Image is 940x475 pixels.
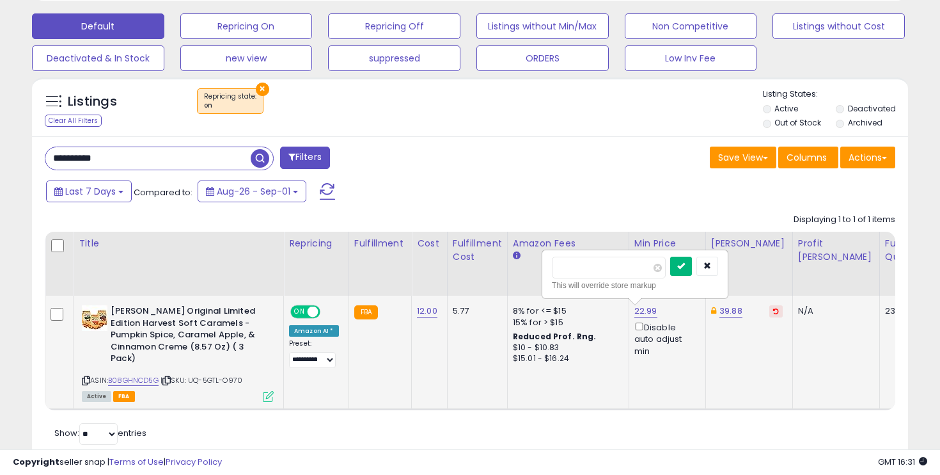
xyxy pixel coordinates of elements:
[513,331,597,342] b: Reduced Prof. Rng.
[45,115,102,127] div: Clear All Filters
[280,147,330,169] button: Filters
[180,45,313,71] button: new view
[204,92,256,111] span: Repricing state :
[625,13,757,39] button: Non Competitive
[513,250,521,262] small: Amazon Fees.
[111,305,266,368] b: [PERSON_NAME] Original Limited Edition Harvest Soft Caramels - Pumpkin Spice, Caramel Apple, & Ci...
[798,305,870,317] div: N/A
[417,237,442,250] div: Cost
[625,45,757,71] button: Low Inv Fee
[885,305,925,317] div: 23
[82,305,107,331] img: 51l4oEGeEqL._SL40_.jpg
[204,101,256,110] div: on
[513,237,623,250] div: Amazon Fees
[289,237,343,250] div: Repricing
[79,237,278,250] div: Title
[772,13,905,39] button: Listings without Cost
[328,13,460,39] button: Repricing Off
[46,181,132,202] button: Last 7 Days
[180,13,313,39] button: Repricing On
[32,45,164,71] button: Deactivated & In Stock
[354,237,406,250] div: Fulfillment
[552,279,718,292] div: This will override store markup
[787,151,827,164] span: Columns
[289,325,339,337] div: Amazon AI *
[65,185,116,198] span: Last 7 Days
[217,185,290,198] span: Aug-26 - Sep-01
[113,391,135,402] span: FBA
[256,83,269,96] button: ×
[778,147,838,168] button: Columns
[354,305,378,319] small: FBA
[166,456,222,468] a: Privacy Policy
[848,117,882,128] label: Archived
[719,305,742,318] a: 39.88
[328,45,460,71] button: suppressed
[634,305,657,318] a: 22.99
[634,320,696,357] div: Disable auto adjust min
[68,93,117,111] h5: Listings
[161,375,242,385] span: | SKU: UQ-5GTL-O970
[13,456,222,469] div: seller snap | |
[453,305,497,317] div: 5.77
[885,237,929,264] div: Fulfillable Quantity
[417,305,437,318] a: 12.00
[513,317,619,328] div: 15% for > $15
[794,214,895,226] div: Displaying 1 to 1 of 1 items
[774,117,821,128] label: Out of Stock
[476,45,609,71] button: ORDERS
[292,307,308,318] span: ON
[878,456,927,468] span: 2025-09-9 16:31 GMT
[109,456,164,468] a: Terms of Use
[32,13,164,39] button: Default
[82,391,111,402] span: All listings currently available for purchase on Amazon
[848,103,896,114] label: Deactivated
[289,339,339,368] div: Preset:
[513,342,619,353] div: $10 - $10.83
[710,147,776,168] button: Save View
[108,375,159,386] a: B08GHNCD5G
[513,353,619,364] div: $15.01 - $16.24
[54,427,146,439] span: Show: entries
[82,305,274,400] div: ASIN:
[774,103,798,114] label: Active
[13,456,59,468] strong: Copyright
[198,181,306,202] button: Aug-26 - Sep-01
[134,186,192,198] span: Compared to:
[318,307,339,318] span: OFF
[798,237,874,264] div: Profit [PERSON_NAME]
[763,88,909,101] p: Listing States:
[453,237,502,264] div: Fulfillment Cost
[476,13,609,39] button: Listings without Min/Max
[711,237,787,250] div: [PERSON_NAME]
[513,305,619,317] div: 8% for <= $15
[840,147,895,168] button: Actions
[634,237,700,250] div: Min Price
